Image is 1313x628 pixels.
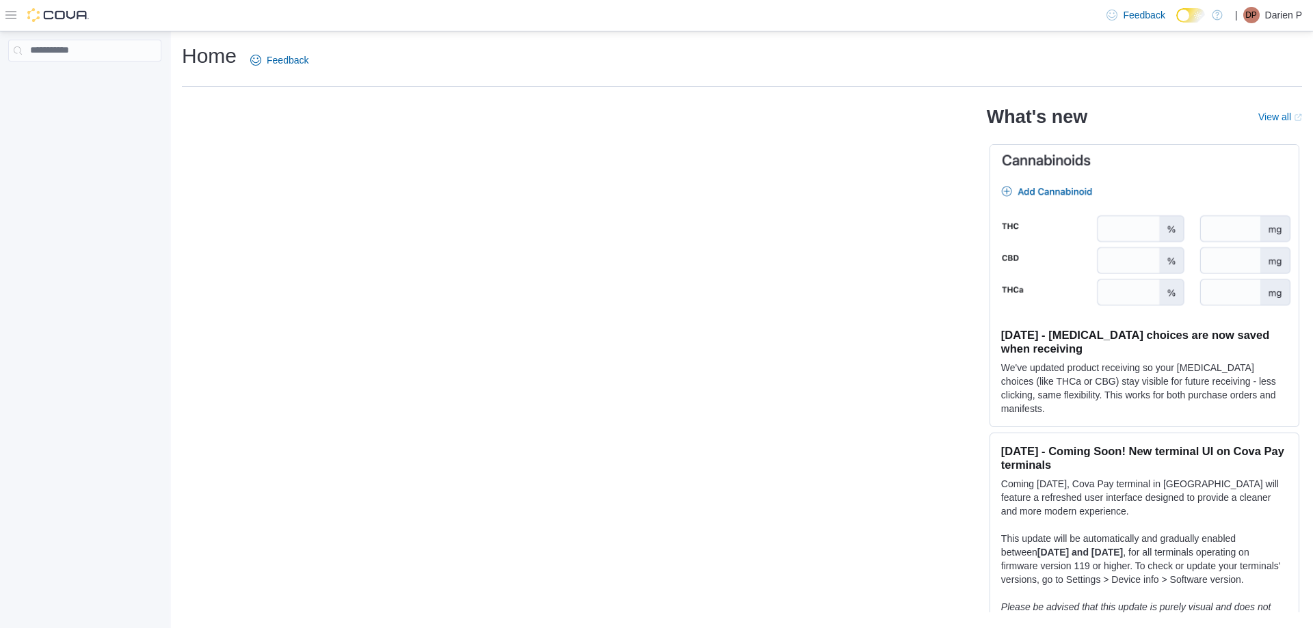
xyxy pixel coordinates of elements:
p: We've updated product receiving so your [MEDICAL_DATA] choices (like THCa or CBG) stay visible fo... [1001,361,1288,415]
span: DP [1245,7,1257,23]
p: Darien P [1265,7,1302,23]
span: Feedback [1123,8,1165,22]
p: | [1235,7,1238,23]
a: Feedback [1101,1,1170,29]
a: Feedback [245,46,314,74]
p: Coming [DATE], Cova Pay terminal in [GEOGRAPHIC_DATA] will feature a refreshed user interface des... [1001,477,1288,518]
strong: [DATE] and [DATE] [1037,547,1123,558]
svg: External link [1294,113,1302,122]
a: View allExternal link [1258,111,1302,122]
span: Feedback [267,53,308,67]
h1: Home [182,42,237,70]
div: Darien P [1243,7,1260,23]
h3: [DATE] - Coming Soon! New terminal UI on Cova Pay terminals [1001,444,1288,472]
nav: Complex example [8,64,161,97]
img: Cova [27,8,89,22]
input: Dark Mode [1176,8,1205,23]
h3: [DATE] - [MEDICAL_DATA] choices are now saved when receiving [1001,328,1288,355]
h2: What's new [987,106,1087,128]
p: This update will be automatically and gradually enabled between , for all terminals operating on ... [1001,532,1288,586]
em: Please be advised that this update is purely visual and does not impact payment functionality. [1001,601,1271,626]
